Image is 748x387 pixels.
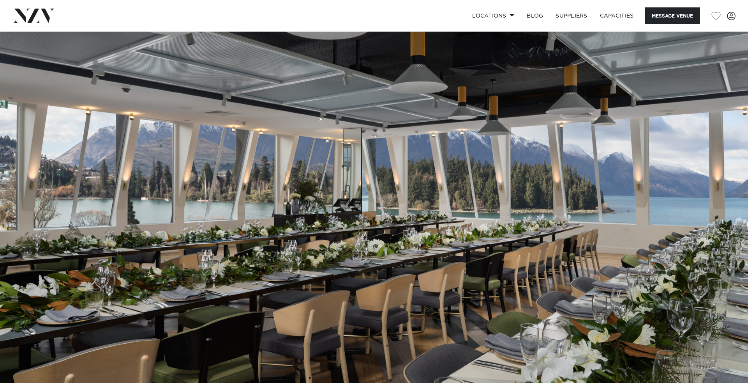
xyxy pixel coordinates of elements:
a: Locations [466,7,520,24]
img: nzv-logo.png [12,9,55,23]
a: BLOG [520,7,549,24]
a: Capacities [594,7,640,24]
button: Message Venue [645,7,700,24]
a: SUPPLIERS [549,7,593,24]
